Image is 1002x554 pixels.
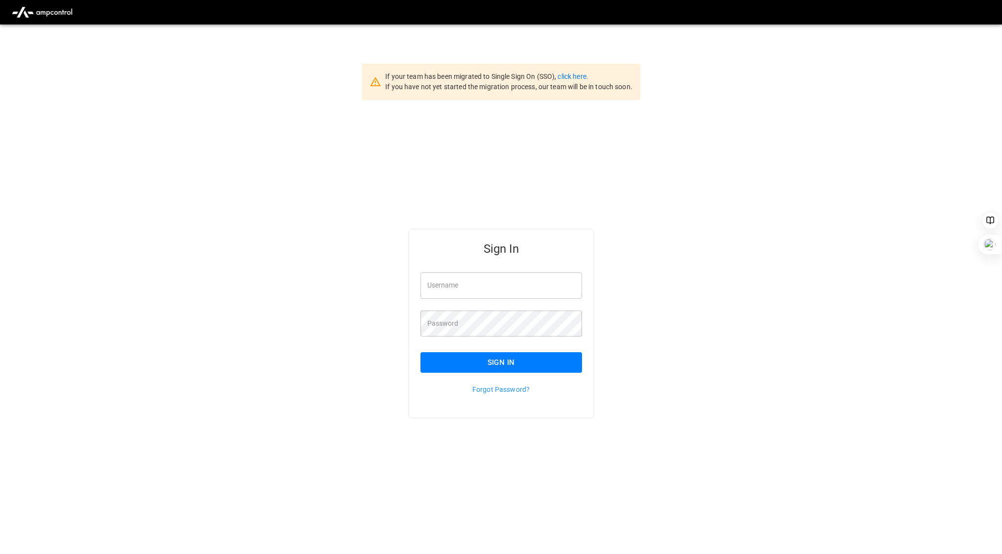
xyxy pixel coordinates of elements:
button: Sign In [420,352,582,373]
span: If you have not yet started the migration process, our team will be in touch soon. [385,83,632,91]
span: If your team has been migrated to Single Sign On (SSO), [385,72,558,80]
img: ampcontrol.io logo [8,3,76,22]
p: Forgot Password? [420,385,582,394]
h5: Sign In [420,241,582,257]
a: click here. [558,72,588,80]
